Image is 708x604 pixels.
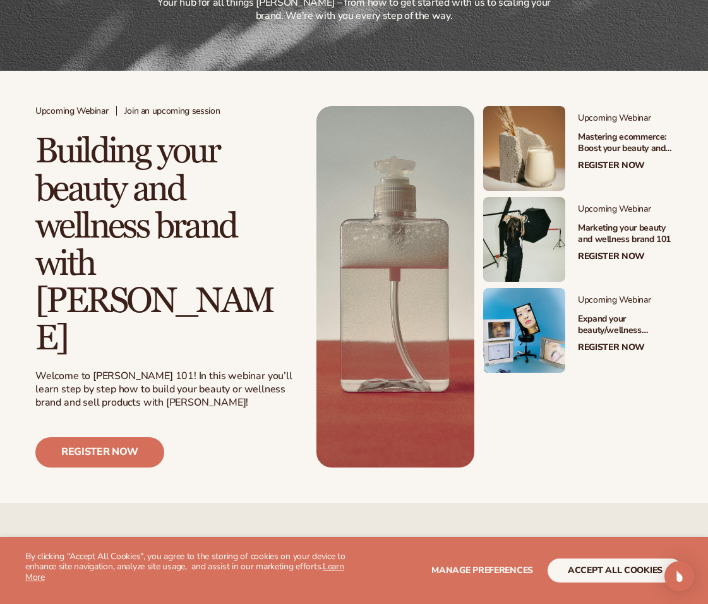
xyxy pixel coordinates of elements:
a: Register Now [578,342,645,353]
a: Register Now [578,251,645,262]
span: Manage preferences [431,564,533,576]
a: Learn More [25,560,344,583]
span: Upcoming Webinar [578,204,673,215]
a: Register now [35,437,164,468]
p: By clicking "Accept All Cookies", you agree to the storing of cookies on your device to enhance s... [25,552,354,583]
h3: Marketing your beauty and wellness brand 101 [578,222,673,245]
a: Register Now [578,160,645,171]
div: Welcome to [PERSON_NAME] 101! In this webinar you’ll learn step by step how to build your beauty ... [35,370,304,409]
button: accept all cookies [548,559,683,583]
span: Join an upcoming session [124,106,220,117]
button: Manage preferences [431,559,533,583]
h2: Building your beauty and wellness brand with [PERSON_NAME] [35,133,288,357]
h3: Mastering ecommerce: Boost your beauty and wellness sales [578,131,673,154]
h3: Expand your beauty/wellness business [578,313,673,336]
div: Open Intercom Messenger [664,561,695,591]
span: Upcoming Webinar [35,106,109,117]
span: Upcoming Webinar [578,113,673,124]
span: Upcoming Webinar [578,295,673,306]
